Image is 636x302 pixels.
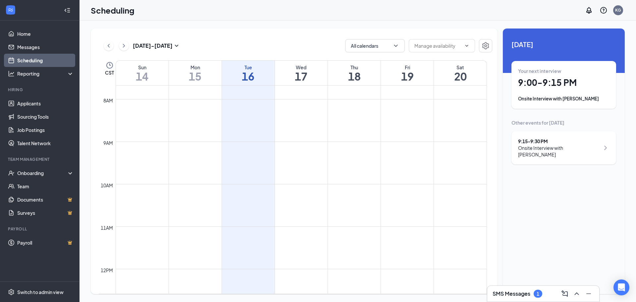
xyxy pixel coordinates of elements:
[17,27,74,40] a: Home
[434,61,487,85] a: September 20, 2025
[8,170,15,176] svg: UserCheck
[222,61,275,85] a: September 16, 2025
[434,71,487,82] h1: 20
[91,5,134,16] h1: Scheduling
[8,87,73,92] div: Hiring
[17,110,74,123] a: Sourcing Tools
[518,77,609,88] h1: 9:00 - 9:15 PM
[464,43,469,48] svg: ChevronDown
[8,70,15,77] svg: Analysis
[275,61,328,85] a: September 17, 2025
[173,42,181,50] svg: SmallChevronDown
[222,71,275,82] h1: 16
[102,139,114,147] div: 9am
[105,42,112,50] svg: ChevronLeft
[381,64,434,71] div: Fri
[414,42,461,49] input: Manage availability
[613,279,629,295] div: Open Intercom Messenger
[169,64,222,71] div: Mon
[119,41,129,51] button: ChevronRight
[7,7,14,13] svg: WorkstreamLogo
[600,6,608,14] svg: QuestionInfo
[116,64,169,71] div: Sun
[99,267,114,274] div: 12pm
[17,70,74,77] div: Reporting
[328,61,381,85] a: September 18, 2025
[169,61,222,85] a: September 15, 2025
[275,64,328,71] div: Wed
[64,7,71,14] svg: Collapse
[133,42,173,49] h3: [DATE] - [DATE]
[571,288,582,299] button: ChevronUp
[518,145,600,158] div: Onsite Interview with [PERSON_NAME]
[116,71,169,82] h1: 14
[381,71,434,82] h1: 19
[583,288,594,299] button: Minimize
[102,97,114,104] div: 8am
[328,71,381,82] h1: 18
[105,69,114,76] span: CST
[518,138,600,145] div: 9:15 - 9:30 PM
[615,7,621,13] div: KG
[602,144,609,152] svg: ChevronRight
[116,61,169,85] a: September 14, 2025
[559,288,570,299] button: ComposeMessage
[573,290,581,298] svg: ChevronUp
[169,71,222,82] h1: 15
[8,226,73,232] div: Payroll
[479,39,492,52] button: Settings
[17,180,74,193] a: Team
[17,193,74,206] a: DocumentsCrown
[106,61,114,69] svg: Clock
[345,39,405,52] button: All calendarsChevronDown
[17,123,74,137] a: Job Postings
[434,64,487,71] div: Sat
[99,182,114,189] div: 10am
[482,42,490,50] svg: Settings
[8,156,73,162] div: Team Management
[381,61,434,85] a: September 19, 2025
[493,290,530,297] h3: SMS Messages
[17,289,64,295] div: Switch to admin view
[99,224,114,231] div: 11am
[328,64,381,71] div: Thu
[17,236,74,249] a: PayrollCrown
[222,64,275,71] div: Tue
[121,42,127,50] svg: ChevronRight
[17,54,74,67] a: Scheduling
[585,6,593,14] svg: Notifications
[17,40,74,54] a: Messages
[104,41,114,51] button: ChevronLeft
[561,290,569,298] svg: ComposeMessage
[17,97,74,110] a: Applicants
[537,291,539,297] div: 1
[393,42,399,49] svg: ChevronDown
[511,39,616,49] span: [DATE]
[518,95,609,102] div: Onsite Interview with [PERSON_NAME]
[17,137,74,150] a: Talent Network
[511,119,616,126] div: Other events for [DATE]
[518,68,609,74] div: Your next interview
[17,206,74,219] a: SurveysCrown
[585,290,593,298] svg: Minimize
[17,170,68,176] div: Onboarding
[275,71,328,82] h1: 17
[8,289,15,295] svg: Settings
